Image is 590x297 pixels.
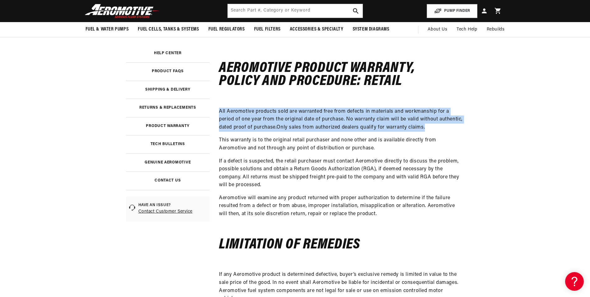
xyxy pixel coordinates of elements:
[152,70,184,73] h3: Product FAQs
[487,26,505,33] span: Rebuilds
[219,158,464,189] p: If a defect is suspected, the retail purchaser must contact Aeromotive directly to discuss the pr...
[423,22,452,37] a: About Us
[353,26,389,33] span: System Diagrams
[126,44,210,63] a: Help Center
[138,26,199,33] span: Fuel Cells, Tanks & Systems
[219,238,464,251] h4: Limitation of Remedies
[86,26,129,33] span: Fuel & Water Pumps
[427,4,477,18] button: PUMP FINDER
[452,22,482,37] summary: Tech Help
[457,26,477,33] span: Tech Help
[126,172,210,190] a: Contact Us
[285,22,348,37] summary: Accessories & Specialty
[204,22,249,37] summary: Fuel Regulators
[81,22,133,37] summary: Fuel & Water Pumps
[349,4,363,18] button: search button
[219,108,464,132] p: All Aeromotive products sold are warranted free from defects in materials and workmanship for a p...
[219,62,464,88] h4: Aeromotive Product Warranty, Policy and Procedure: Retail
[138,208,207,215] a: Contact Customer Service
[348,22,394,37] summary: System Diagrams
[145,161,191,164] h3: Genuine Aeromotive
[126,99,210,117] a: Returns & Replacements
[290,26,343,33] span: Accessories & Specialty
[151,143,185,146] h3: Tech Bulletins
[228,4,363,18] input: Search by Part Number, Category or Keyword
[428,27,447,32] span: About Us
[83,4,161,18] img: Aeromotive
[126,81,210,99] a: Shipping & Delivery
[219,136,464,152] p: This warranty is to the original retail purchaser and none other and is available directly from A...
[133,22,203,37] summary: Fuel Cells, Tanks & Systems
[126,135,210,153] a: Tech Bulletins
[146,125,189,128] h3: Product Warranty
[138,203,207,208] span: Have an issue?
[155,179,181,182] h3: Contact Us
[139,106,196,110] h3: Returns & Replacements
[276,125,425,130] span: Only sales from authorized dealers qualify for warranty claims.
[126,117,210,135] a: Product Warranty
[482,22,509,37] summary: Rebuilds
[154,52,182,55] h3: Help Center
[254,26,281,33] span: Fuel Filters
[208,26,245,33] span: Fuel Regulators
[249,22,285,37] summary: Fuel Filters
[145,88,190,92] h3: Shipping & Delivery
[219,194,464,218] p: Aeromotive will examine any product returned with proper authorization to determine if the failur...
[126,62,210,81] a: Product FAQs
[126,153,210,172] a: Genuine Aeromotive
